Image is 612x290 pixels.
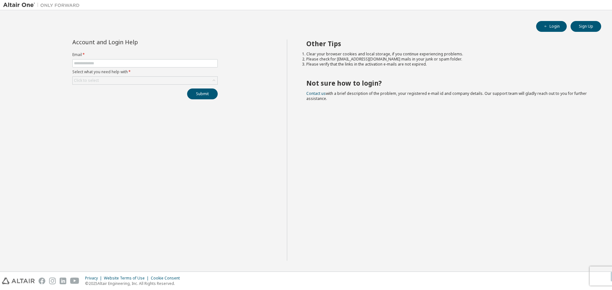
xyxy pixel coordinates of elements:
label: Select what you need help with [72,69,218,74]
p: © 2025 Altair Engineering, Inc. All Rights Reserved. [85,281,184,286]
label: Email [72,52,218,57]
h2: Not sure how to login? [306,79,590,87]
button: Submit [187,88,218,99]
span: with a brief description of the problem, your registered e-mail id and company details. Our suppo... [306,91,587,101]
img: facebook.svg [39,278,45,284]
div: Website Terms of Use [104,276,151,281]
div: Privacy [85,276,104,281]
button: Sign Up [571,21,601,32]
h2: Other Tips [306,39,590,48]
div: Click to select [74,78,99,83]
li: Clear your browser cookies and local storage, if you continue experiencing problems. [306,52,590,57]
a: Contact us [306,91,326,96]
img: youtube.svg [70,278,79,284]
li: Please verify that the links in the activation e-mails are not expired. [306,62,590,67]
button: Login [536,21,567,32]
img: altair_logo.svg [2,278,35,284]
img: instagram.svg [49,278,56,284]
li: Please check for [EMAIL_ADDRESS][DOMAIN_NAME] mails in your junk or spam folder. [306,57,590,62]
div: Cookie Consent [151,276,184,281]
div: Click to select [73,77,217,84]
div: Account and Login Help [72,39,189,45]
img: Altair One [3,2,83,8]
img: linkedin.svg [60,278,66,284]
